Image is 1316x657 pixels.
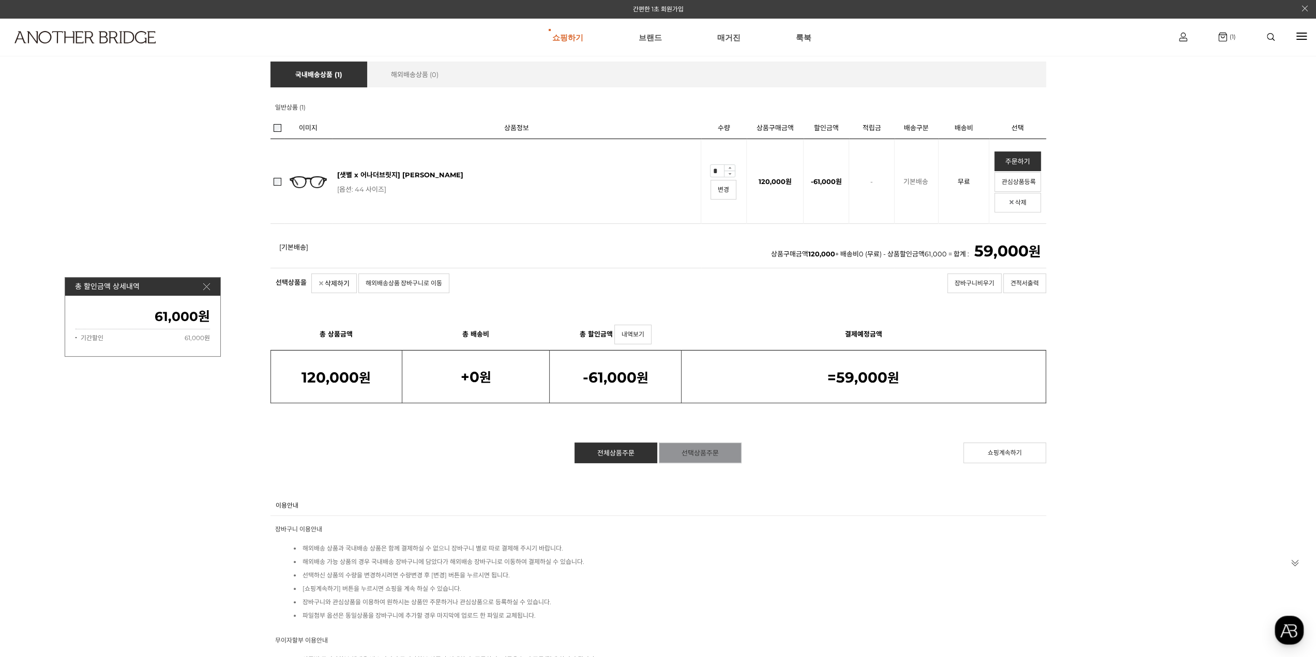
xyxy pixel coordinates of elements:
li: 장바구니와 관심상품을 이용하여 원하시는 상품만 주문하거나 관심상품으로 등록하실 수 있습니다. [281,595,1041,609]
span: - 상품할인금액 [883,250,948,258]
img: cart [1218,33,1227,41]
strong: 원 [836,370,899,386]
a: 간편한 1초 회원가입 [633,5,684,13]
a: 전체상품주문 [574,442,657,463]
strong: 원 [470,370,491,385]
strong: + [461,368,470,386]
a: 국내배송상품 (1) [270,62,367,87]
a: 브랜드 [639,19,662,56]
span: 61,000 [925,250,947,258]
span: (1) [1227,33,1236,40]
img: 수량감소 [724,171,735,177]
a: 삭제 [994,193,1041,212]
td: 무료 [939,139,989,223]
li: 해외배송 상품과 국내배송 상품은 함께 결제하실 수 없으니 장바구니 별로 따로 결제해 주시기 바랍니다. [281,542,1041,555]
span: - [870,177,873,186]
span: 대화 [95,344,107,352]
strong: 총 배송비 [462,330,489,338]
span: 61,000 [813,177,836,186]
a: 해외배송상품 장바구니로 이동 [358,273,449,293]
a: [샛별 x 어나더브릿지] [PERSON_NAME] [337,171,463,179]
h3: 일반상품 (1) [275,98,1046,117]
a: 룩북 [796,19,811,56]
img: search [1267,33,1275,41]
a: 삭제하기 [311,273,357,293]
img: 수량증가 [724,164,735,171]
th: 수량 [701,117,747,139]
h4: 무이자할부 이용안내 [275,634,1041,647]
span: 0 [470,368,479,386]
strong: 원 [301,370,371,386]
span: 61,000 [588,369,637,386]
li: [옵션: 44 사이즈] [337,185,701,193]
img: cart [1179,33,1187,41]
strong: 61,000원 [155,309,210,324]
span: [기본배송] [279,242,308,253]
a: 주문하기 [994,151,1041,171]
a: 내역보기 [614,325,652,344]
strong: - 원 [811,177,842,186]
a: 선택상품주문 [659,442,742,463]
a: 설정 [133,328,199,354]
h3: 이용안내 [270,494,1046,516]
strong: 총 할인금액 [580,329,613,338]
a: 장바구니비우기 [947,273,1002,293]
a: 홈 [3,328,68,354]
h4: 장바구니 이용안내 [275,523,1041,536]
th: 할인금액 [804,117,849,139]
li: 파일첨부 옵션은 동일상품을 장바구니에 추가할 경우 마지막에 업로드 한 파일로 교체됩니다. [281,609,1041,622]
span: 61,000원 [75,332,210,345]
strong: 원 [974,243,1041,260]
span: 59,000 [836,369,887,386]
td: 상품구매금액 + 배송비 = 합계 : [270,223,1046,268]
a: 매거진 [717,19,740,56]
strong: 원 [588,370,648,386]
a: 쇼핑계속하기 [963,442,1046,463]
strong: = [827,369,836,386]
th: 배송비 [939,117,989,139]
th: 상품정보 [332,117,701,139]
strong: 120,000 [808,250,835,258]
strong: 선택상품을 [276,278,307,286]
th: 이미지 [284,117,332,139]
h3: 총 할인금액 상세내역 [75,281,202,292]
th: 배송구분 [895,117,939,139]
strong: 120,000원 [759,177,792,186]
strong: 기간할인 [75,332,143,344]
span: 120,000 [301,369,359,386]
strong: 총 상품금액 [320,330,353,338]
div: 기본배송 [895,177,928,187]
th: 상품구매금액 [747,117,804,139]
li: [쇼핑계속하기] 버튼을 누르시면 쇼핑을 계속 하실 수 있습니다. [281,582,1041,595]
a: 해외배송상품 (0) [367,62,463,87]
img: logo [14,31,156,43]
a: (1) [1218,33,1236,41]
span: 0 (무료) [859,250,882,258]
strong: 결제예정금액 [845,330,882,338]
a: 대화 [68,328,133,354]
a: 견적서출력 [1003,273,1046,293]
th: 선택 [989,117,1046,139]
span: 설정 [160,343,172,352]
span: 59,000 [974,241,1028,261]
img: [샛별 x 어나더브릿지] 토카 글라스 [288,161,329,203]
img: 닫기 [203,283,210,290]
th: 적립금 [849,117,895,139]
li: 선택하신 상품의 수량을 변경하시려면 수량변경 후 [변경] 버튼을 누르시면 됩니다. [281,569,1041,582]
a: 변경 [710,180,736,200]
strong: - [583,369,588,386]
span: 홈 [33,343,39,352]
li: 해외배송 가능 상품의 경우 국내배송 장바구니에 담았다가 해외배송 장바구니로 이동하여 결제하실 수 있습니다. [281,555,1041,569]
a: 쇼핑하기 [552,19,583,56]
a: logo [5,31,203,69]
a: 관심상품등록 [994,172,1041,192]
